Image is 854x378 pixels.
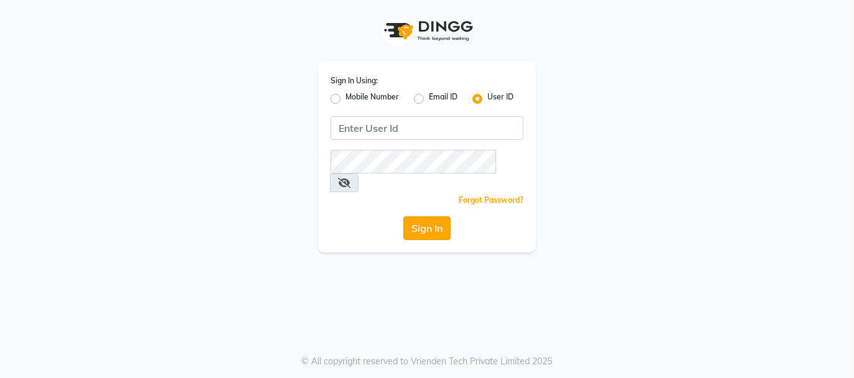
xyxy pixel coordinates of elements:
[331,150,496,173] input: Username
[459,195,523,205] a: Forgot Password?
[487,91,514,106] label: User ID
[331,116,523,140] input: Username
[429,91,457,106] label: Email ID
[345,91,399,106] label: Mobile Number
[331,75,378,86] label: Sign In Using:
[377,12,477,49] img: logo1.svg
[403,216,451,240] button: Sign In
